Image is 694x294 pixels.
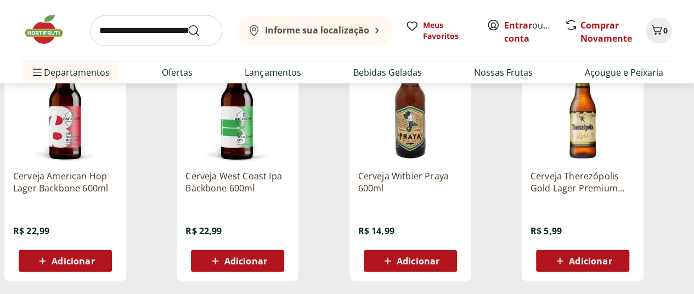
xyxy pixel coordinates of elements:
span: R$ 14,99 [358,225,394,237]
span: R$ 5,99 [531,225,562,237]
a: Criar conta [504,19,565,44]
img: Cerveja Therezópolis Gold Lager Premium Long Neck 355ml [531,57,635,161]
a: Cerveja Therezópolis Gold Lager Premium Long Neck 355ml [531,170,635,194]
a: Cerveja Witbier Praya 600ml [358,170,462,194]
span: R$ 22,99 [185,225,222,237]
a: Cerveja West Coast Ipa Backbone 600ml [185,170,290,194]
span: Adicionar [397,257,439,265]
a: Entrar [504,19,532,31]
a: Açougue e Peixaria [585,66,663,79]
b: Informe sua localização [265,24,369,36]
span: Meus Favoritos [423,20,473,42]
a: Comprar Novamente [580,19,632,44]
span: Adicionar [569,257,612,265]
button: Carrinho [646,18,672,44]
button: Adicionar [364,250,457,272]
a: Meus Favoritos [405,20,473,42]
button: Submit Search [187,24,213,37]
img: Cerveja Witbier Praya 600ml [358,57,462,161]
a: Bebidas Geladas [353,66,422,79]
input: search [90,15,222,46]
button: Menu [31,59,44,86]
span: Adicionar [52,257,94,265]
a: Lançamentos [245,66,301,79]
span: R$ 22,99 [13,225,49,237]
span: ou [504,19,553,45]
button: Adicionar [19,250,112,272]
img: Cerveja American Hop Lager Backbone 600ml [13,57,117,161]
span: 0 [663,25,668,36]
button: Adicionar [536,250,629,272]
button: Adicionar [191,250,284,272]
a: Ofertas [162,66,193,79]
a: Cerveja American Hop Lager Backbone 600ml [13,170,117,194]
a: Nossas Frutas [474,66,533,79]
button: Informe sua localização [235,15,392,46]
span: Adicionar [224,257,267,265]
span: Departamentos [31,59,110,86]
img: Cerveja West Coast Ipa Backbone 600ml [185,57,290,161]
img: Hortifruti [22,13,77,46]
